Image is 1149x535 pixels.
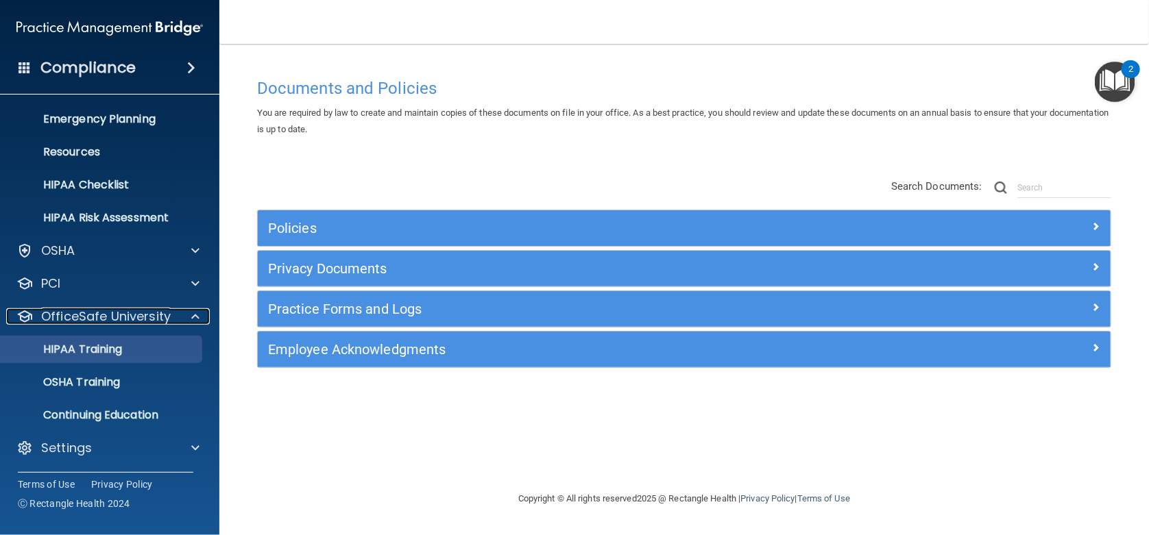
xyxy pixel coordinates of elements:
a: Terms of Use [797,493,850,503]
a: Privacy Documents [268,258,1100,279]
h4: Compliance [40,58,136,77]
div: Copyright © All rights reserved 2025 @ Rectangle Health | | [434,477,934,521]
h5: Privacy Documents [268,261,887,276]
p: Emergency Planning [9,112,196,126]
h5: Employee Acknowledgments [268,342,887,357]
a: OSHA [16,242,199,259]
p: HIPAA Training [9,343,122,356]
p: OfficeSafe University [41,308,171,325]
p: Settings [41,440,92,456]
a: Policies [268,217,1100,239]
p: OSHA [41,242,75,259]
input: Search [1017,177,1111,198]
a: Privacy Policy [91,477,153,491]
a: Settings [16,440,199,456]
p: HIPAA Checklist [9,178,196,192]
p: OSHA Training [9,375,120,389]
a: OfficeSafe University [16,308,199,325]
a: Employee Acknowledgments [268,338,1100,360]
a: Practice Forms and Logs [268,298,1100,320]
h4: Documents and Policies [257,79,1111,97]
span: Ⓒ Rectangle Health 2024 [18,497,130,510]
a: Privacy Policy [740,493,795,503]
h5: Policies [268,221,887,236]
span: Search Documents: [891,180,982,192]
p: HIPAA Risk Assessment [9,211,196,225]
img: PMB logo [16,14,203,42]
p: Resources [9,145,196,159]
iframe: Drift Widget Chat Controller [912,438,1133,493]
a: PCI [16,275,199,292]
h5: Practice Forms and Logs [268,301,887,316]
a: Terms of Use [18,477,75,491]
p: Continuing Education [9,408,196,422]
p: PCI [41,275,60,292]
span: You are required by law to create and maintain copies of these documents on file in your office. ... [257,108,1109,134]
button: Open Resource Center, 2 new notifications [1095,62,1135,102]
img: ic-search.3b580494.png [995,182,1007,194]
div: 2 [1128,69,1133,87]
